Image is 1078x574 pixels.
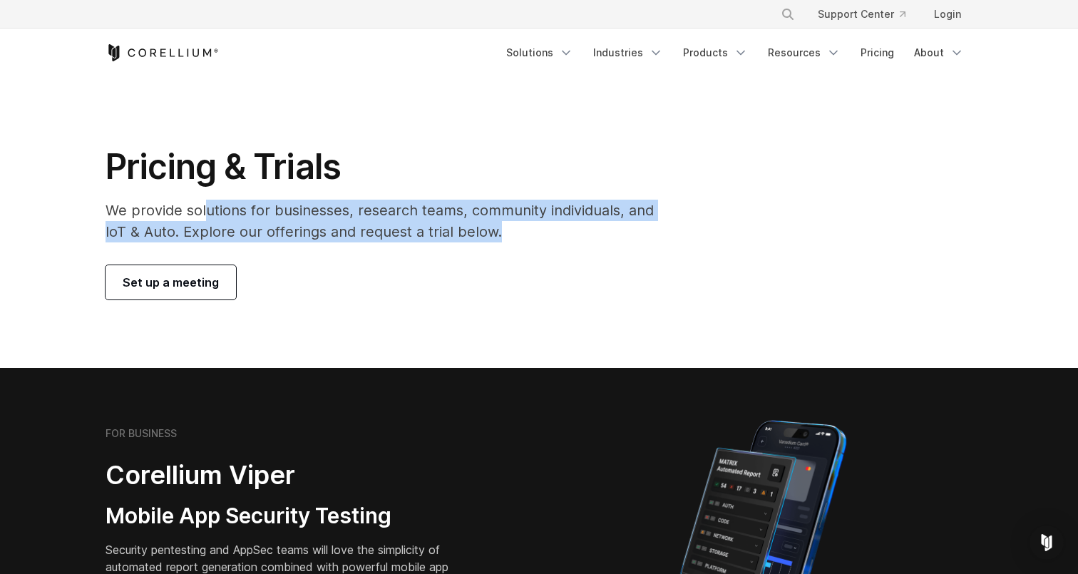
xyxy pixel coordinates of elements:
a: Products [674,40,756,66]
h1: Pricing & Trials [106,145,674,188]
h3: Mobile App Security Testing [106,503,471,530]
a: Support Center [806,1,917,27]
p: We provide solutions for businesses, research teams, community individuals, and IoT & Auto. Explo... [106,200,674,242]
a: Industries [585,40,672,66]
h2: Corellium Viper [106,459,471,491]
div: Open Intercom Messenger [1030,526,1064,560]
a: Set up a meeting [106,265,236,299]
a: Resources [759,40,849,66]
a: Pricing [852,40,903,66]
a: Login [923,1,972,27]
div: Navigation Menu [764,1,972,27]
span: Set up a meeting [123,274,219,291]
button: Search [775,1,801,27]
a: Corellium Home [106,44,219,61]
a: Solutions [498,40,582,66]
div: Navigation Menu [498,40,972,66]
a: About [905,40,972,66]
h6: FOR BUSINESS [106,427,177,440]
